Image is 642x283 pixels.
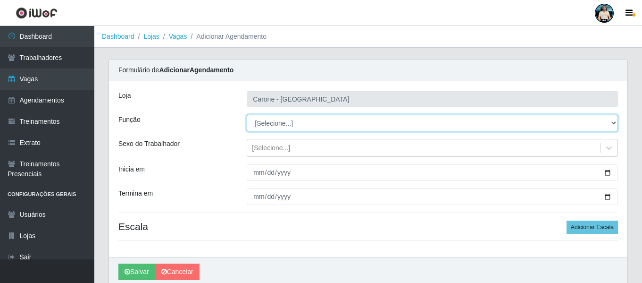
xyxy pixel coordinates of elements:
[118,189,153,198] label: Termina em
[252,143,290,153] div: [Selecione...]
[16,7,58,19] img: CoreUI Logo
[169,33,187,40] a: Vagas
[118,221,618,232] h4: Escala
[118,91,131,101] label: Loja
[159,66,233,74] strong: Adicionar Agendamento
[118,115,141,125] label: Função
[155,264,200,280] a: Cancelar
[247,164,618,181] input: 00/00/0000
[118,139,180,149] label: Sexo do Trabalhador
[109,60,627,81] div: Formulário de
[567,221,618,234] button: Adicionar Escala
[118,264,155,280] button: Salvar
[102,33,134,40] a: Dashboard
[187,32,267,42] li: Adicionar Agendamento
[247,189,618,205] input: 00/00/0000
[118,164,145,174] label: Inicia em
[94,26,642,48] nav: breadcrumb
[143,33,159,40] a: Lojas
